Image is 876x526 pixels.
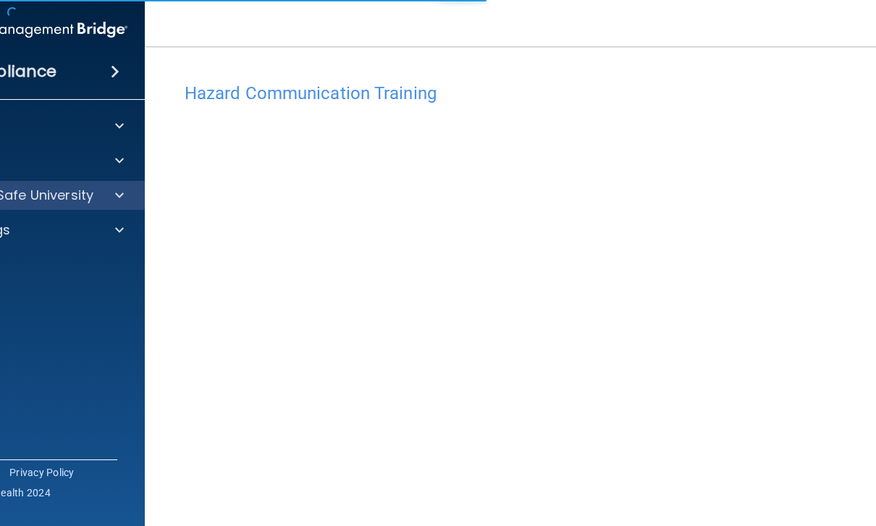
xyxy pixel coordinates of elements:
[9,465,75,480] a: Privacy Policy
